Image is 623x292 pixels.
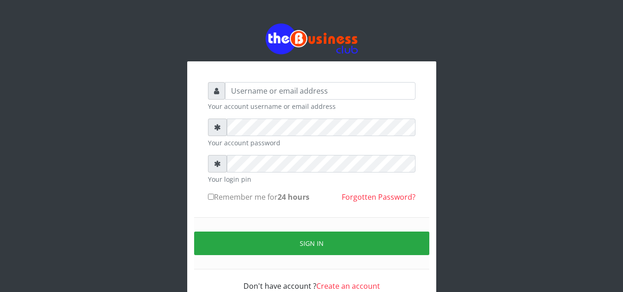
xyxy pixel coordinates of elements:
b: 24 hours [278,192,309,202]
small: Your login pin [208,174,415,184]
input: Remember me for24 hours [208,194,214,200]
label: Remember me for [208,191,309,203]
a: Create an account [316,281,380,291]
input: Username or email address [225,82,415,100]
small: Your account username or email address [208,101,415,111]
small: Your account password [208,138,415,148]
a: Forgotten Password? [342,192,415,202]
div: Don't have account ? [208,269,415,292]
button: Sign in [194,232,429,255]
